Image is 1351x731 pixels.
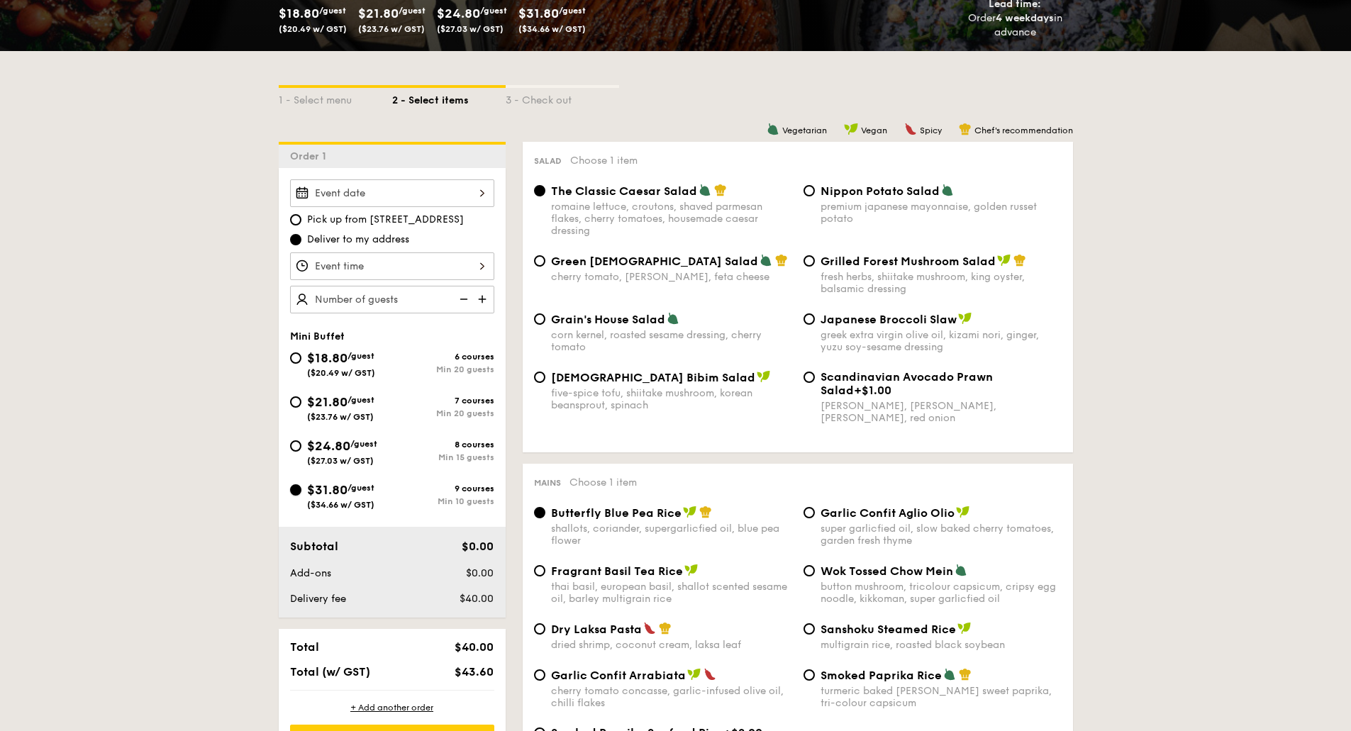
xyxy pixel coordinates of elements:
[307,500,374,510] span: ($34.66 w/ GST)
[350,439,377,449] span: /guest
[699,184,711,196] img: icon-vegetarian.fe4039eb.svg
[437,24,504,34] span: ($27.03 w/ GST)
[290,286,494,313] input: Number of guests
[684,564,699,576] img: icon-vegan.f8ff3823.svg
[551,639,792,651] div: dried shrimp, coconut cream, laksa leaf
[392,496,494,506] div: Min 10 guests
[714,184,727,196] img: icon-chef-hat.a58ddaea.svg
[551,329,792,353] div: corn kernel, roasted sesame dressing, cherry tomato
[392,396,494,406] div: 7 courses
[957,622,972,635] img: icon-vegan.f8ff3823.svg
[307,412,374,422] span: ($23.76 w/ GST)
[290,567,331,579] span: Add-ons
[290,640,319,654] span: Total
[290,484,301,496] input: $31.80/guest($34.66 w/ GST)9 coursesMin 10 guests
[757,370,771,383] img: icon-vegan.f8ff3823.svg
[392,452,494,462] div: Min 15 guests
[804,565,815,576] input: Wok Tossed Chow Meinbutton mushroom, tricolour capsicum, cripsy egg noodle, kikkoman, super garli...
[551,523,792,547] div: shallots, coriander, supergarlicfied oil, blue pea flower
[290,330,345,342] span: Mini Buffet
[319,6,346,16] span: /guest
[460,593,494,605] span: $40.00
[392,408,494,418] div: Min 20 guests
[956,506,970,518] img: icon-vegan.f8ff3823.svg
[941,184,954,196] img: icon-vegetarian.fe4039eb.svg
[290,352,301,364] input: $18.80/guest($20.49 w/ GST)6 coursesMin 20 guests
[307,350,348,366] span: $18.80
[569,476,637,489] span: Choose 1 item
[551,255,758,268] span: Green [DEMOGRAPHIC_DATA] Salad
[952,11,1079,40] div: Order in advance
[959,123,972,135] img: icon-chef-hat.a58ddaea.svg
[290,179,494,207] input: Event date
[392,352,494,362] div: 6 courses
[534,185,545,196] input: The Classic Caesar Saladromaine lettuce, croutons, shaved parmesan flakes, cherry tomatoes, house...
[643,622,656,635] img: icon-spicy.37a8142b.svg
[974,125,1073,135] span: Chef's recommendation
[943,668,956,681] img: icon-vegetarian.fe4039eb.svg
[821,271,1062,295] div: fresh herbs, shiitake mushroom, king oyster, balsamic dressing
[996,12,1054,24] strong: 4 weekdays
[551,581,792,605] div: thai basil, european basil, shallot scented sesame oil, barley multigrain rice
[861,125,887,135] span: Vegan
[534,669,545,681] input: Garlic Confit Arrabiatacherry tomato concasse, garlic-infused olive oil, chilli flakes
[290,440,301,452] input: $24.80/guest($27.03 w/ GST)8 coursesMin 15 guests
[534,565,545,576] input: Fragrant Basil Tea Ricethai basil, european basil, shallot scented sesame oil, barley multigrain ...
[551,184,697,198] span: The Classic Caesar Salad
[518,24,586,34] span: ($34.66 w/ GST)
[279,88,392,108] div: 1 - Select menu
[821,564,953,578] span: Wok Tossed Chow Mein
[821,255,996,268] span: Grilled Forest Mushroom Salad
[506,88,619,108] div: 3 - Check out
[551,669,686,682] span: Garlic Confit Arrabiata
[997,254,1011,267] img: icon-vegan.f8ff3823.svg
[307,368,375,378] span: ($20.49 w/ GST)
[821,685,1062,709] div: turmeric baked [PERSON_NAME] sweet paprika, tri-colour capsicum
[551,371,755,384] span: [DEMOGRAPHIC_DATA] Bibim Salad
[821,523,1062,547] div: super garlicfied oil, slow baked cherry tomatoes, garden fresh thyme
[958,312,972,325] img: icon-vegan.f8ff3823.svg
[358,24,425,34] span: ($23.76 w/ GST)
[821,581,1062,605] div: button mushroom, tricolour capsicum, cripsy egg noodle, kikkoman, super garlicfied oil
[290,214,301,225] input: Pick up from [STREET_ADDRESS]
[804,623,815,635] input: Sanshoku Steamed Ricemultigrain rice, roasted black soybean
[290,396,301,408] input: $21.80/guest($23.76 w/ GST)7 coursesMin 20 guests
[279,6,319,21] span: $18.80
[307,482,348,498] span: $31.80
[307,456,374,466] span: ($27.03 w/ GST)
[290,593,346,605] span: Delivery fee
[551,506,682,520] span: Butterfly Blue Pea Rice
[551,387,792,411] div: five-spice tofu, shiitake mushroom, korean beansprout, spinach
[920,125,942,135] span: Spicy
[804,507,815,518] input: Garlic Confit Aglio Oliosuper garlicfied oil, slow baked cherry tomatoes, garden fresh thyme
[534,313,545,325] input: Grain's House Saladcorn kernel, roasted sesame dressing, cherry tomato
[290,252,494,280] input: Event time
[307,438,350,454] span: $24.80
[466,567,494,579] span: $0.00
[821,313,957,326] span: Japanese Broccoli Slaw
[534,255,545,267] input: Green [DEMOGRAPHIC_DATA] Saladcherry tomato, [PERSON_NAME], feta cheese
[775,254,788,267] img: icon-chef-hat.a58ddaea.svg
[392,484,494,493] div: 9 courses
[804,313,815,325] input: Japanese Broccoli Slawgreek extra virgin olive oil, kizami nori, ginger, yuzu soy-sesame dressing
[392,440,494,450] div: 8 courses
[804,185,815,196] input: Nippon Potato Saladpremium japanese mayonnaise, golden russet potato
[559,6,586,16] span: /guest
[821,669,942,682] span: Smoked Paprika Rice
[290,665,370,679] span: Total (w/ GST)
[452,286,473,313] img: icon-reduce.1d2dbef1.svg
[821,329,1062,353] div: greek extra virgin olive oil, kizami nori, ginger, yuzu soy-sesame dressing
[307,394,348,410] span: $21.80
[551,564,683,578] span: Fragrant Basil Tea Rice
[534,156,562,166] span: Salad
[821,400,1062,424] div: [PERSON_NAME], [PERSON_NAME], [PERSON_NAME], red onion
[687,668,701,681] img: icon-vegan.f8ff3823.svg
[959,668,972,681] img: icon-chef-hat.a58ddaea.svg
[551,685,792,709] div: cherry tomato concasse, garlic-infused olive oil, chilli flakes
[455,665,494,679] span: $43.60
[480,6,507,16] span: /guest
[348,351,374,361] span: /guest
[760,254,772,267] img: icon-vegetarian.fe4039eb.svg
[290,702,494,713] div: + Add another order
[551,623,642,636] span: Dry Laksa Pasta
